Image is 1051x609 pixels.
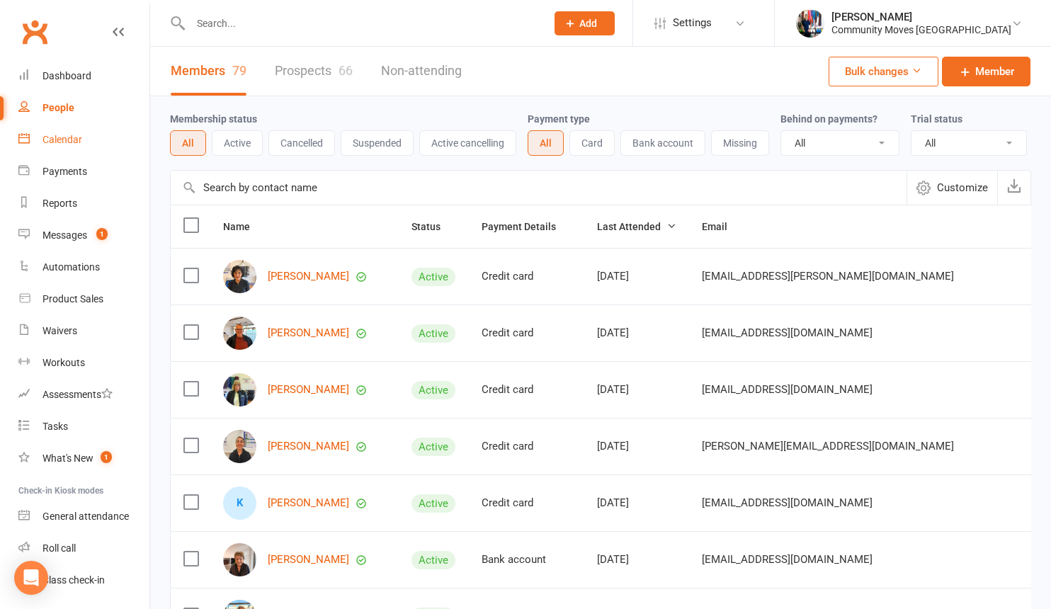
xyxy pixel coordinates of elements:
[482,221,572,232] span: Payment Details
[42,357,85,368] div: Workouts
[268,271,349,283] a: [PERSON_NAME]
[42,102,74,113] div: People
[482,497,572,509] div: Credit card
[223,218,266,235] button: Name
[339,63,353,78] div: 66
[42,325,77,336] div: Waivers
[42,261,100,273] div: Automations
[18,60,149,92] a: Dashboard
[702,263,954,290] span: [EMAIL_ADDRESS][PERSON_NAME][DOMAIN_NAME]
[18,188,149,220] a: Reports
[223,317,256,350] img: Paul
[341,130,414,156] button: Suspended
[597,554,676,566] div: [DATE]
[411,268,455,286] div: Active
[186,13,536,33] input: Search...
[419,130,516,156] button: Active cancelling
[907,171,997,205] button: Customize
[597,384,676,396] div: [DATE]
[18,347,149,379] a: Workouts
[482,271,572,283] div: Credit card
[18,501,149,533] a: General attendance kiosk mode
[702,376,873,403] span: [EMAIL_ADDRESS][DOMAIN_NAME]
[411,221,456,232] span: Status
[268,497,349,509] a: [PERSON_NAME]
[796,9,824,38] img: thumb_image1633145819.png
[411,438,455,456] div: Active
[18,92,149,124] a: People
[42,134,82,145] div: Calendar
[42,453,93,464] div: What's New
[223,260,256,293] img: Ardi
[223,486,256,520] div: Kylie
[381,47,462,96] a: Non-attending
[18,533,149,564] a: Roll call
[702,546,873,573] span: [EMAIL_ADDRESS][DOMAIN_NAME]
[18,124,149,156] a: Calendar
[597,218,676,235] button: Last Attended
[42,70,91,81] div: Dashboard
[42,511,129,522] div: General attendance
[702,218,743,235] button: Email
[171,47,246,96] a: Members79
[96,228,108,240] span: 1
[702,489,873,516] span: [EMAIL_ADDRESS][DOMAIN_NAME]
[171,171,907,205] input: Search by contact name
[268,440,349,453] a: [PERSON_NAME]
[528,113,590,125] label: Payment type
[597,327,676,339] div: [DATE]
[411,551,455,569] div: Active
[482,554,572,566] div: Bank account
[711,130,769,156] button: Missing
[42,293,103,304] div: Product Sales
[702,221,743,232] span: Email
[942,57,1030,86] a: Member
[597,221,676,232] span: Last Attended
[42,542,76,554] div: Roll call
[42,229,87,241] div: Messages
[18,156,149,188] a: Payments
[482,440,572,453] div: Credit card
[42,389,113,400] div: Assessments
[579,18,597,29] span: Add
[17,14,52,50] a: Clubworx
[18,283,149,315] a: Product Sales
[482,327,572,339] div: Credit card
[212,130,263,156] button: Active
[411,381,455,399] div: Active
[223,373,256,406] img: Vyv
[702,433,954,460] span: [PERSON_NAME][EMAIL_ADDRESS][DOMAIN_NAME]
[268,384,349,396] a: [PERSON_NAME]
[937,179,988,196] span: Customize
[911,113,962,125] label: Trial status
[673,7,712,39] span: Settings
[18,411,149,443] a: Tasks
[268,130,335,156] button: Cancelled
[18,379,149,411] a: Assessments
[482,384,572,396] div: Credit card
[42,421,68,432] div: Tasks
[597,271,676,283] div: [DATE]
[223,430,256,463] img: Allison
[780,113,877,125] label: Behind on payments?
[831,11,1011,23] div: [PERSON_NAME]
[268,554,349,566] a: [PERSON_NAME]
[620,130,705,156] button: Bank account
[411,324,455,343] div: Active
[42,198,77,209] div: Reports
[18,315,149,347] a: Waivers
[831,23,1011,36] div: Community Moves [GEOGRAPHIC_DATA]
[101,451,112,463] span: 1
[42,574,105,586] div: Class check-in
[528,130,564,156] button: All
[42,166,87,177] div: Payments
[14,561,48,595] div: Open Intercom Messenger
[829,57,938,86] button: Bulk changes
[18,251,149,283] a: Automations
[569,130,615,156] button: Card
[275,47,353,96] a: Prospects66
[482,218,572,235] button: Payment Details
[18,564,149,596] a: Class kiosk mode
[170,113,257,125] label: Membership status
[411,218,456,235] button: Status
